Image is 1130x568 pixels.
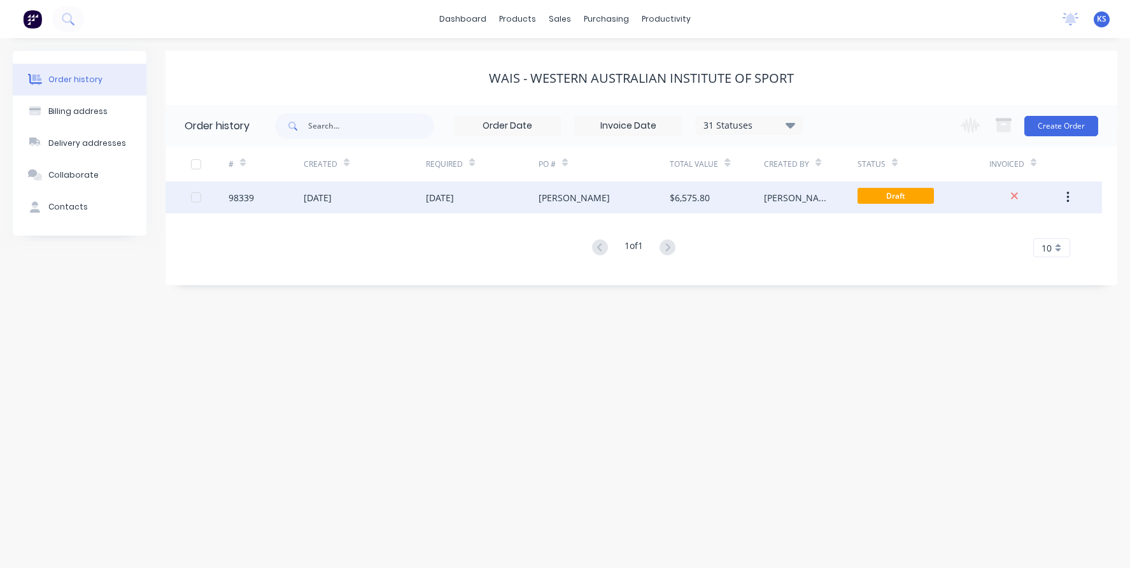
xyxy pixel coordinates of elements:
input: Search... [308,113,434,139]
div: PO # [539,146,670,181]
div: Total Value [670,146,763,181]
div: 98339 [229,191,254,204]
button: Collaborate [13,159,146,191]
button: Billing address [13,96,146,127]
button: Order history [13,64,146,96]
div: Created By [764,146,858,181]
div: Delivery addresses [48,138,126,149]
input: Order Date [454,117,561,136]
div: # [229,159,234,170]
div: 1 of 1 [625,239,643,257]
span: KS [1097,13,1106,25]
div: [PERSON_NAME] [539,191,610,204]
div: Invoiced [989,159,1024,170]
input: Invoice Date [575,117,682,136]
div: Created By [764,159,809,170]
div: Created [304,159,337,170]
div: # [229,146,304,181]
div: [DATE] [304,191,332,204]
div: productivity [635,10,697,29]
div: Status [858,159,886,170]
div: WAIS - Western Australian Institute of Sport [489,71,794,86]
div: purchasing [577,10,635,29]
div: Order history [48,74,102,85]
div: [PERSON_NAME] [764,191,832,204]
div: Total Value [670,159,718,170]
div: Billing address [48,106,108,117]
div: Created [304,146,426,181]
div: Required [426,146,539,181]
div: Contacts [48,201,88,213]
span: Draft [858,188,934,204]
div: Status [858,146,989,181]
div: Collaborate [48,169,99,181]
div: Required [426,159,463,170]
div: Order history [185,118,250,134]
button: Create Order [1024,116,1098,136]
a: dashboard [433,10,493,29]
span: 10 [1042,241,1052,255]
div: Invoiced [989,146,1064,181]
button: Delivery addresses [13,127,146,159]
div: 31 Statuses [696,118,803,132]
button: Contacts [13,191,146,223]
div: sales [542,10,577,29]
div: [DATE] [426,191,454,204]
div: PO # [539,159,556,170]
div: products [493,10,542,29]
img: Factory [23,10,42,29]
div: $6,575.80 [670,191,710,204]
